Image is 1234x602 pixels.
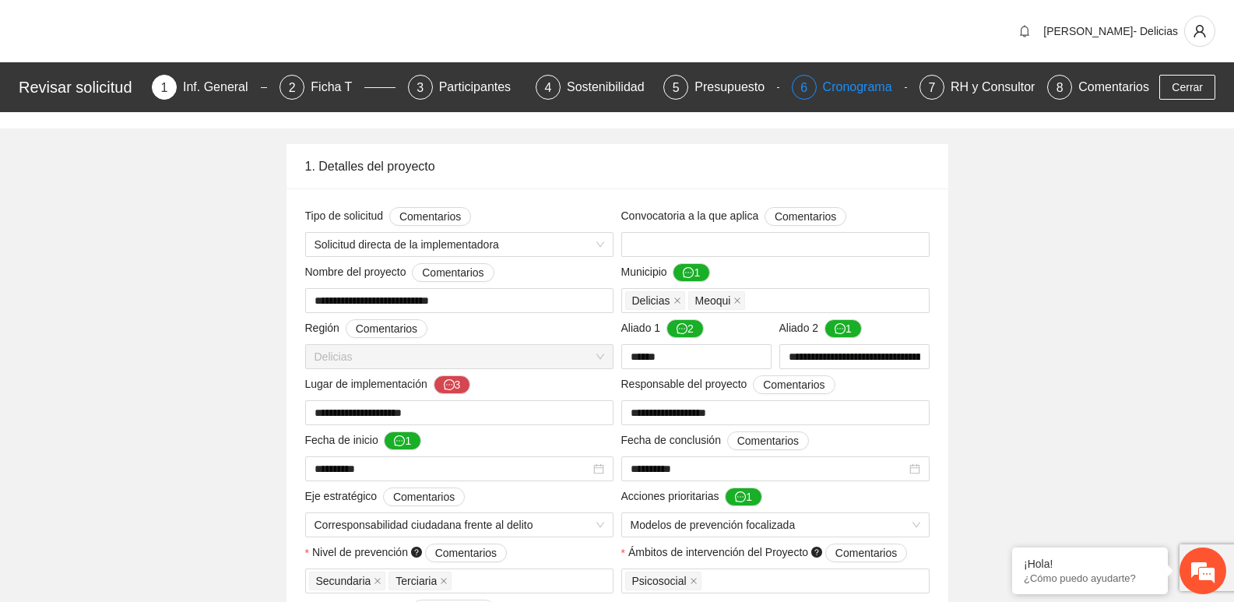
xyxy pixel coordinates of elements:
[737,432,799,449] span: Comentarios
[725,488,762,506] button: Acciones prioritarias
[408,75,523,100] div: 3Participantes
[835,323,846,336] span: message
[825,544,907,562] button: Ámbitos de intervención del Proyecto question-circle
[255,8,293,45] div: Minimizar ventana de chat en vivo
[1024,558,1156,570] div: ¡Hola!
[632,292,670,309] span: Delicias
[919,75,1035,100] div: 7RH y Consultores
[673,263,710,282] button: Municipio
[811,547,822,558] span: question-circle
[1184,16,1215,47] button: user
[621,207,847,226] span: Convocatoria a la que aplica
[312,544,507,562] span: Nivel de prevención
[677,323,687,336] span: message
[1047,75,1149,100] div: 8Comentarios
[152,75,267,100] div: 1Inf. General
[384,431,421,450] button: Fecha de inicio
[305,319,428,338] span: Región
[399,208,461,225] span: Comentarios
[1185,24,1215,38] span: user
[753,375,835,394] button: Responsable del proyecto
[1078,75,1149,100] div: Comentarios
[1172,79,1203,96] span: Cerrar
[1024,572,1156,584] p: ¿Cómo puedo ayudarte?
[315,233,604,256] span: Solicitud directa de la implementadora
[161,81,168,94] span: 1
[411,547,422,558] span: question-circle
[444,379,455,392] span: message
[305,375,471,394] span: Lugar de implementación
[621,319,704,338] span: Aliado 1
[694,75,777,100] div: Presupuesto
[305,488,466,506] span: Eje estratégico
[1043,25,1178,37] span: [PERSON_NAME]- Delicias
[412,263,494,282] button: Nombre del proyecto
[775,208,836,225] span: Comentarios
[823,75,905,100] div: Cronograma
[536,75,651,100] div: 4Sostenibilidad
[666,319,704,338] button: Aliado 1
[621,263,711,282] span: Municipio
[305,207,472,226] span: Tipo de solicitud
[389,207,471,226] button: Tipo de solicitud
[628,544,907,562] span: Ámbitos de intervención del Proyecto
[434,375,471,394] button: Lugar de implementación
[311,75,364,100] div: Ficha T
[727,431,809,450] button: Fecha de conclusión
[305,144,930,188] div: 1. Detalles del proyecto
[305,431,422,450] span: Fecha de inicio
[396,572,437,590] span: Terciaria
[765,207,846,226] button: Convocatoria a la que aplica
[19,75,142,100] div: Revisar solicitud
[289,81,296,94] span: 2
[951,75,1060,100] div: RH y Consultores
[422,264,483,281] span: Comentarios
[779,319,862,338] span: Aliado 2
[346,319,427,338] button: Región
[733,297,741,305] span: close
[374,577,381,585] span: close
[695,292,731,309] span: Meoqui
[631,513,920,537] span: Modelos de prevención focalizada
[315,513,604,537] span: Corresponsabilidad ciudadana frente al delito
[8,425,297,480] textarea: Escriba su mensaje y pulse “Intro”
[928,81,935,94] span: 7
[279,75,395,100] div: 2Ficha T
[625,291,685,310] span: Delicias
[673,81,680,94] span: 5
[621,431,810,450] span: Fecha de conclusión
[440,577,448,585] span: close
[673,297,681,305] span: close
[383,488,465,506] button: Eje estratégico
[735,491,746,504] span: message
[393,488,455,505] span: Comentarios
[545,81,552,94] span: 4
[1012,19,1037,44] button: bell
[625,572,701,590] span: Psicosocial
[1159,75,1215,100] button: Cerrar
[663,75,779,100] div: 5Presupuesto
[425,544,507,562] button: Nivel de prevención question-circle
[309,572,386,590] span: Secundaria
[388,572,452,590] span: Terciaria
[683,267,694,280] span: message
[792,75,907,100] div: 6Cronograma
[1056,81,1063,94] span: 8
[763,376,824,393] span: Comentarios
[81,79,262,100] div: Chatee con nosotros ahora
[835,544,897,562] span: Comentarios
[690,577,698,585] span: close
[417,81,424,94] span: 3
[439,75,524,100] div: Participantes
[315,345,604,368] span: Delicias
[305,263,494,282] span: Nombre del proyecto
[621,488,763,506] span: Acciones prioritarias
[435,544,497,562] span: Comentarios
[621,375,835,394] span: Responsable del proyecto
[183,75,261,100] div: Inf. General
[1013,25,1036,37] span: bell
[800,81,807,94] span: 6
[632,572,687,590] span: Psicosocial
[824,319,862,338] button: Aliado 2
[316,572,371,590] span: Secundaria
